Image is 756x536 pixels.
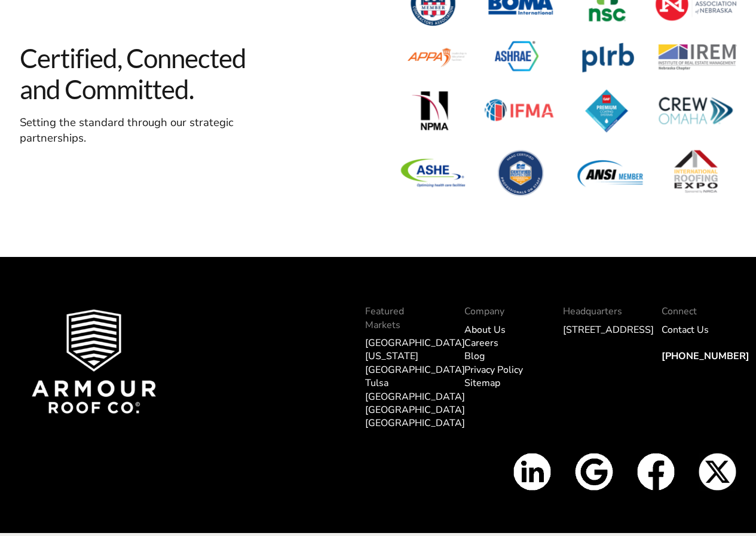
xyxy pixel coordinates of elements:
img: Linkedin Icon White [513,453,551,491]
span: Setting the standard through our strategic partnerships. [20,115,234,146]
a: [GEOGRAPHIC_DATA] [365,416,465,430]
a: [GEOGRAPHIC_DATA] [365,336,465,350]
a: [US_STATE][GEOGRAPHIC_DATA] [365,350,465,376]
a: Contact Us [662,323,709,336]
p: Company [464,305,539,318]
a: Blog [464,350,485,363]
span: [PHONE_NUMBER] [662,350,749,363]
a: [GEOGRAPHIC_DATA] [365,403,465,416]
img: X Icon White v2 [699,453,736,491]
span: Certified, Connected and Committed. [20,42,259,106]
p: Headquarters [563,305,638,318]
a: Sitemap [464,376,500,390]
a: [GEOGRAPHIC_DATA] [365,390,465,403]
img: Facbook icon white [637,453,675,491]
a: [STREET_ADDRESS] [563,323,654,336]
p: Featured Markets [365,305,440,332]
a: Tulsa [365,376,388,390]
a: [PHONE_NUMBER] [662,336,749,363]
img: Google Icon White [575,453,613,491]
p: Connect [662,305,736,318]
a: Privacy Policy [464,363,523,376]
a: About Us [464,323,506,336]
a: Careers [464,336,498,350]
img: Armour Roof Co Footer Logo 2025 [32,310,157,414]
